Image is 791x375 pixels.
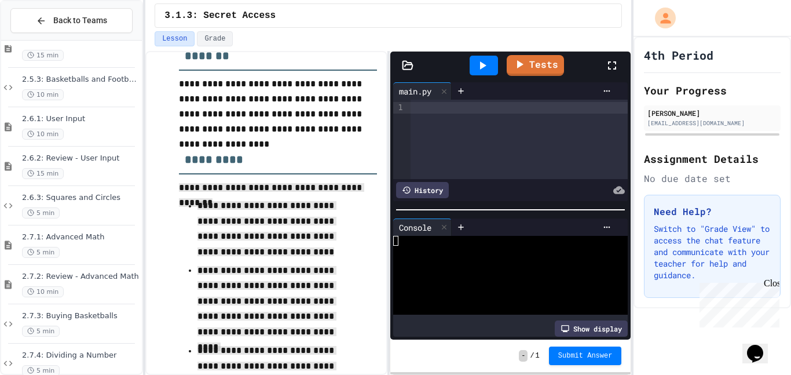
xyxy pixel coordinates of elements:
[393,85,437,97] div: main.py
[695,278,779,327] iframe: chat widget
[647,108,777,118] div: [PERSON_NAME]
[22,75,140,85] span: 2.5.3: Basketballs and Footballs
[197,31,233,46] button: Grade
[22,311,140,321] span: 2.7.3: Buying Basketballs
[654,223,771,281] p: Switch to "Grade View" to access the chat feature and communicate with your teacher for help and ...
[53,14,107,27] span: Back to Teams
[549,347,622,365] button: Submit Answer
[393,219,452,236] div: Console
[22,129,64,140] span: 10 min
[22,89,64,100] span: 10 min
[22,272,140,282] span: 2.7.2: Review - Advanced Math
[644,82,781,99] h2: Your Progress
[393,221,437,234] div: Console
[22,351,140,361] span: 2.7.4: Dividing a Number
[647,119,777,128] div: [EMAIL_ADDRESS][DOMAIN_NAME]
[22,114,140,124] span: 2.6.1: User Input
[22,247,60,258] span: 5 min
[10,8,133,33] button: Back to Teams
[155,31,195,46] button: Lesson
[643,5,679,31] div: My Account
[164,9,276,23] span: 3.1.3: Secret Access
[22,154,140,163] span: 2.6.2: Review - User Input
[22,286,64,297] span: 10 min
[644,47,713,63] h1: 4th Period
[507,55,564,76] a: Tests
[393,82,452,100] div: main.py
[22,168,64,179] span: 15 min
[530,351,534,361] span: /
[742,329,779,363] iframe: chat widget
[396,182,449,198] div: History
[558,351,613,361] span: Submit Answer
[644,172,781,185] div: No due date set
[22,207,60,219] span: 5 min
[22,326,60,337] span: 5 min
[22,193,140,203] span: 2.6.3: Squares and Circles
[644,151,781,167] h2: Assignment Details
[22,232,140,242] span: 2.7.1: Advanced Math
[536,351,540,361] span: 1
[393,102,405,114] div: 1
[654,205,771,219] h3: Need Help?
[22,50,64,61] span: 15 min
[519,350,528,362] span: -
[555,321,628,337] div: Show display
[5,5,80,74] div: Chat with us now!Close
